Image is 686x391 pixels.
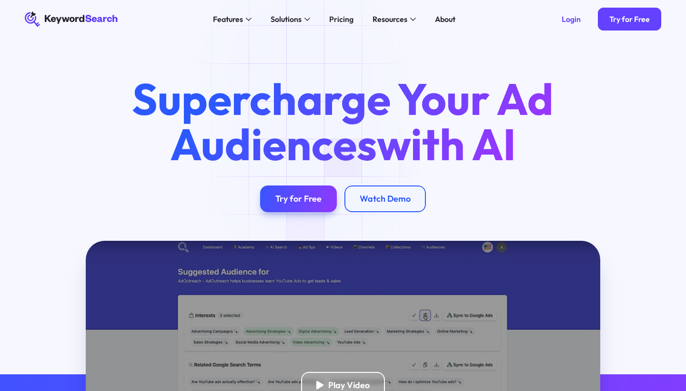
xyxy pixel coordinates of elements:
div: Try for Free [609,14,650,24]
div: Play Video [328,380,370,391]
div: About [435,13,455,25]
h1: Supercharge Your Ad Audiences [114,76,572,167]
div: Pricing [329,13,353,25]
span: with AI [377,116,516,172]
div: Features [213,13,243,25]
div: Watch Demo [360,194,411,205]
a: Try for Free [260,185,337,212]
div: Try for Free [275,194,322,205]
a: Pricing [323,11,359,27]
a: About [429,11,461,27]
div: Resources [373,13,407,25]
div: Login [562,14,581,24]
a: Try for Free [598,8,661,31]
div: Solutions [271,13,302,25]
a: Login [550,8,592,31]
